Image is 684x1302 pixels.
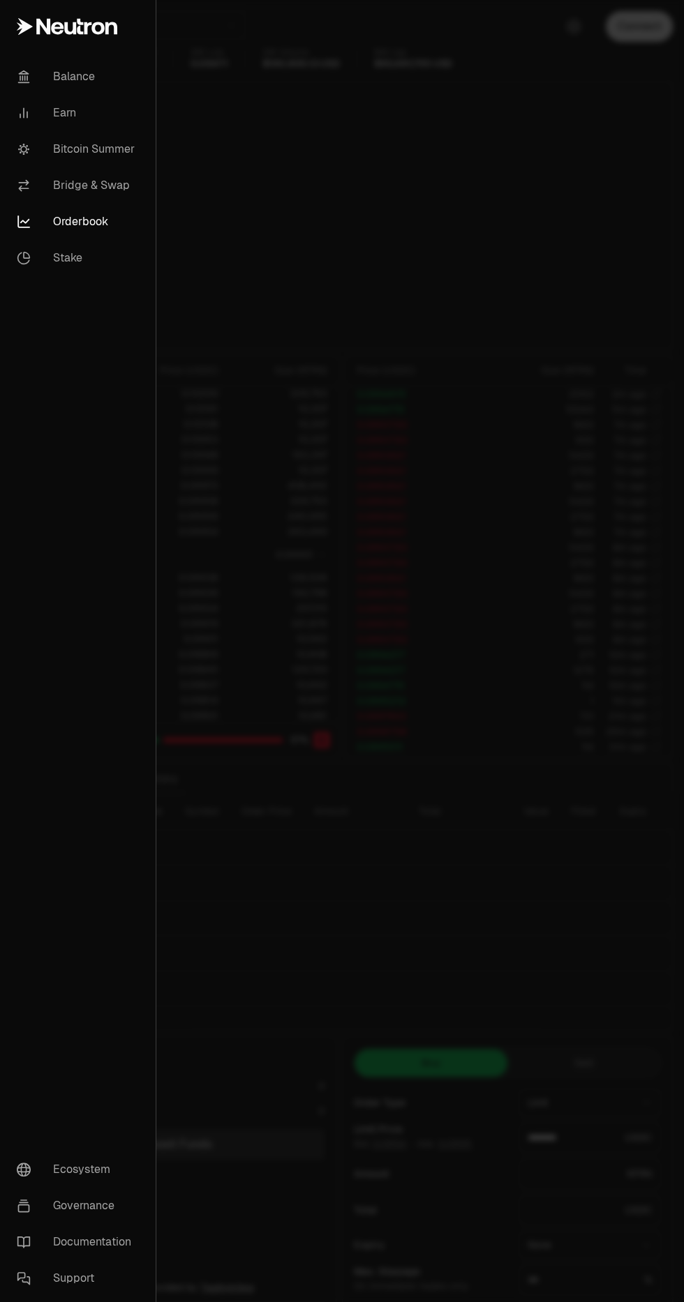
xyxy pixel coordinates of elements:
[6,204,150,240] a: Orderbook
[6,95,150,131] a: Earn
[6,59,150,95] a: Balance
[6,1224,150,1260] a: Documentation
[6,1260,150,1296] a: Support
[6,240,150,276] a: Stake
[6,1151,150,1188] a: Ecosystem
[6,131,150,167] a: Bitcoin Summer
[6,1188,150,1224] a: Governance
[6,167,150,204] a: Bridge & Swap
